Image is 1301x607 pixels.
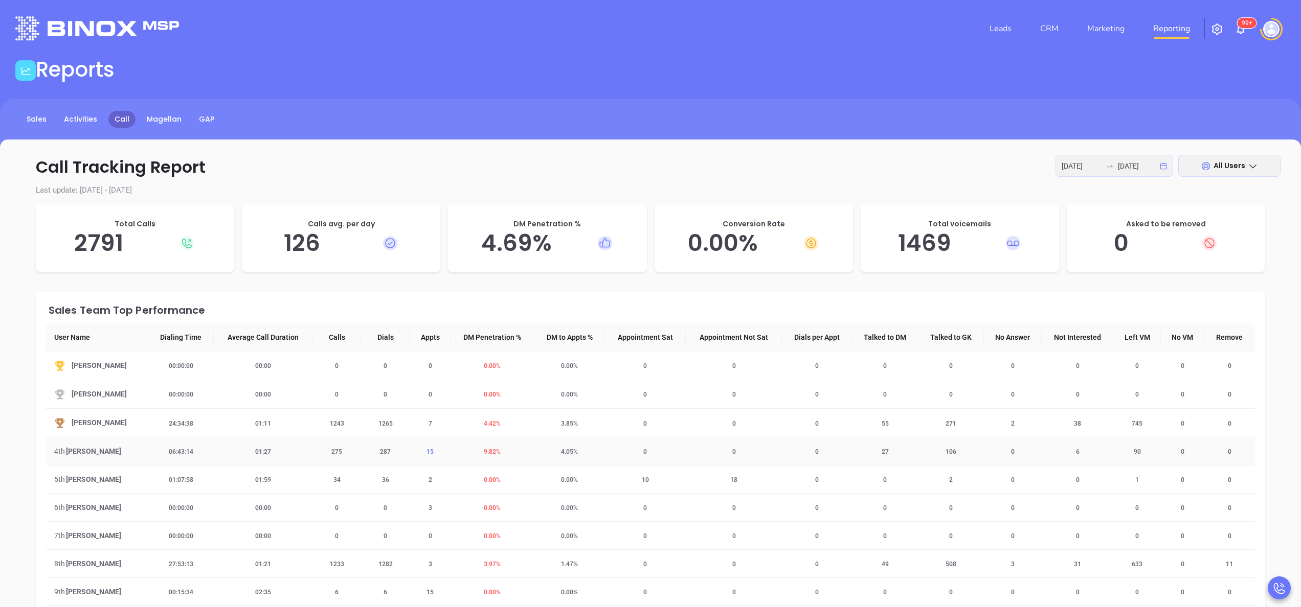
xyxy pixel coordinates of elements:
a: Marketing [1083,18,1129,39]
th: No Answer [984,323,1042,352]
span: 0 [943,362,959,369]
th: Appointment Not Sat [686,323,782,352]
span: 0 [726,362,742,369]
span: 0 [1005,448,1021,455]
span: 0 [1175,476,1191,483]
span: 633 [1126,561,1149,568]
span: 4th [54,446,65,457]
span: 0 [1005,476,1021,483]
span: 0 [877,391,893,398]
span: 0 [637,532,653,540]
span: 7 [422,420,438,427]
h5: 1469 [871,229,1049,257]
span: 0 [377,532,393,540]
span: 27:53:13 [163,561,199,568]
span: 6 [329,589,345,596]
span: 0 [1005,391,1021,398]
th: Appointment Sat [605,323,686,352]
span: 0 [1129,532,1145,540]
span: 0.00 % [478,391,507,398]
span: 0 [1070,532,1086,540]
span: 0 [877,476,893,483]
th: Left VM [1113,323,1161,352]
span: 2 [943,476,959,483]
span: 0 [637,420,653,427]
span: 0 [1070,362,1086,369]
span: 01:11 [249,420,277,427]
a: Call [108,111,136,128]
span: 0 [877,589,893,596]
span: 2 [1005,420,1021,427]
span: [PERSON_NAME] [66,474,121,485]
span: 0 [329,504,345,511]
span: 0 [1222,476,1238,483]
th: Dials per Appt [782,323,852,352]
span: 7th [54,530,65,541]
span: 0 [1005,362,1021,369]
span: 0 [329,532,345,540]
span: 38 [1068,420,1087,427]
span: [PERSON_NAME] [72,417,127,429]
span: 0 [1222,362,1238,369]
span: 0.00 % [478,476,507,483]
span: 0 [422,362,438,369]
img: logo [15,16,179,40]
h5: 4.69 % [458,229,636,257]
input: Start date [1062,160,1102,172]
span: 0 [877,362,893,369]
span: 1 [1129,476,1145,483]
span: 00:00:00 [163,362,199,369]
span: 0 [809,589,825,596]
span: 0 [1070,391,1086,398]
span: 0 [726,448,742,455]
span: 0 [329,391,345,398]
span: 0 [1175,561,1191,568]
span: 0.00 % [555,362,584,369]
a: Activities [58,111,103,128]
p: Total voicemails [871,219,1049,229]
span: 0 [1222,420,1238,427]
th: Not Interested [1042,323,1113,352]
span: 0 [1070,476,1086,483]
h5: 0.00 % [665,229,843,257]
h5: 0 [1077,229,1255,257]
a: Leads [985,18,1016,39]
span: 0 [809,391,825,398]
span: 0 [1175,589,1191,596]
span: swap-right [1106,162,1114,170]
span: 1243 [324,420,350,427]
span: [PERSON_NAME] [66,446,121,457]
a: GAP [193,111,220,128]
span: 3 [422,561,438,568]
span: 1.47 % [555,561,584,568]
span: All Users [1214,160,1245,171]
span: 27 [876,448,895,455]
span: [PERSON_NAME] [72,360,127,371]
span: [PERSON_NAME] [66,586,121,597]
span: 0 [637,391,653,398]
span: [PERSON_NAME] [66,530,121,541]
span: 0 [637,561,653,568]
span: 00:00:00 [163,532,199,540]
input: End date [1118,160,1158,172]
span: 3 [422,504,438,511]
span: 1233 [324,561,350,568]
span: 9.82 % [478,448,507,455]
span: 31 [1068,561,1087,568]
span: 6 [1070,448,1086,455]
span: 271 [939,420,962,427]
span: 01:59 [249,476,277,483]
span: 1265 [372,420,399,427]
span: 0 [726,561,742,568]
sup: 100 [1238,18,1257,28]
span: 1282 [372,561,399,568]
h1: Reports [36,57,115,82]
span: 0 [637,362,653,369]
span: 0 [1129,391,1145,398]
th: User Name [46,323,148,352]
span: 0 [1005,532,1021,540]
span: 0.00 % [478,589,507,596]
span: 0 [1175,532,1191,540]
img: iconSetting [1211,23,1223,35]
span: 00:00:00 [163,391,199,398]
